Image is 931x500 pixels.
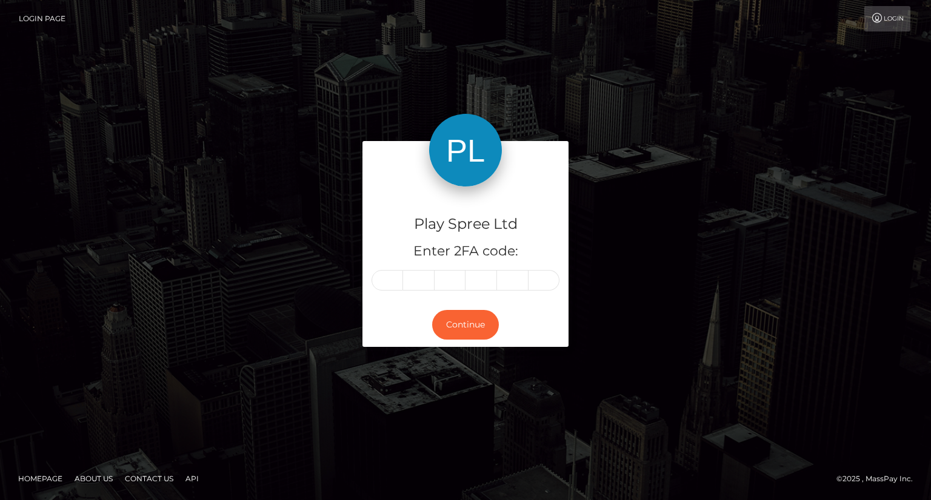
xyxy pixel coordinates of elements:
a: Contact Us [120,469,178,488]
a: Login [864,6,910,31]
a: Login Page [19,6,65,31]
a: Homepage [13,469,67,488]
h5: Enter 2FA code: [372,242,559,261]
a: API [181,469,204,488]
h4: Play Spree Ltd [372,214,559,235]
button: Continue [432,310,499,340]
div: © 2025 , MassPay Inc. [836,472,922,485]
img: Play Spree Ltd [429,114,502,186]
a: About Us [70,469,118,488]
